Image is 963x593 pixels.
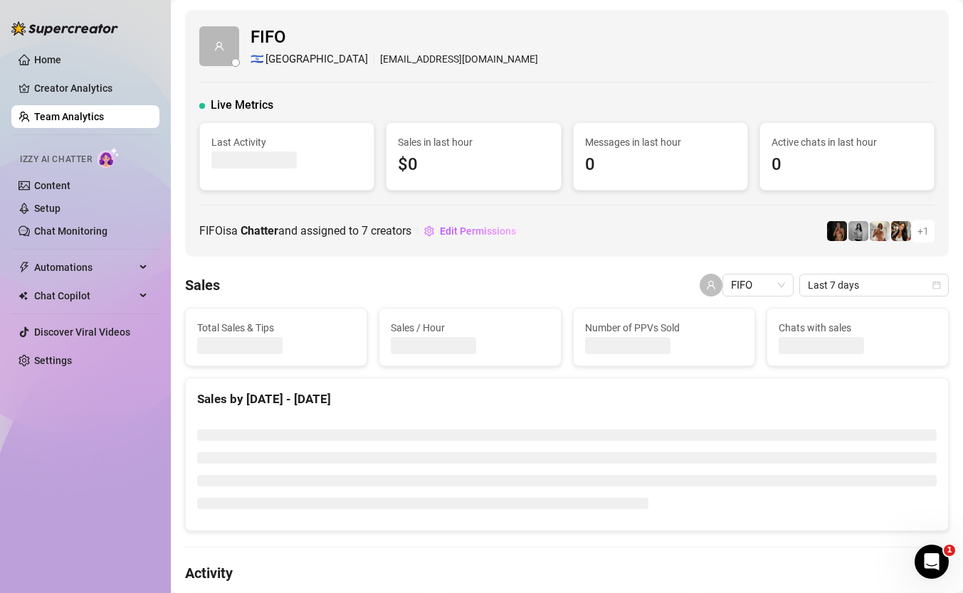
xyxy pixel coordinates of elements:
[932,281,941,289] span: calendar
[34,54,61,65] a: Home
[199,222,411,240] span: FIFO is a and assigned to creators
[98,147,120,168] img: AI Chatter
[251,51,538,68] div: [EMAIL_ADDRESS][DOMAIN_NAME]
[20,153,92,166] span: Izzy AI Chatter
[19,291,28,301] img: Chat Copilot
[706,280,716,290] span: user
[214,41,224,51] span: user
[241,224,278,237] b: Chatter
[11,21,118,36] img: logo-BBDzfeDw.svg
[19,262,30,273] span: thunderbolt
[185,275,220,295] h4: Sales
[731,274,785,296] span: FIFO
[251,51,264,68] span: 🇮🇱
[197,320,355,336] span: Total Sales & Tips
[827,221,847,241] img: the_bohema
[848,221,868,241] img: A
[424,226,434,236] span: setting
[398,151,549,178] span: $0
[211,97,273,114] span: Live Metrics
[808,274,940,296] span: Last 7 days
[391,320,549,336] span: Sales / Hour
[34,284,135,307] span: Chat Copilot
[197,390,937,409] div: Sales by [DATE] - [DATE]
[891,221,911,241] img: AdelDahan
[870,221,890,241] img: Green
[772,134,922,150] span: Active chats in last hour
[398,134,549,150] span: Sales in last hour
[34,111,104,122] a: Team Analytics
[34,203,60,214] a: Setup
[585,151,736,178] span: 0
[185,563,949,583] h4: Activity
[772,151,922,178] span: 0
[34,77,148,100] a: Creator Analytics
[585,320,743,336] span: Number of PPVs Sold
[34,326,130,338] a: Discover Viral Videos
[440,225,516,237] span: Edit Permissions
[362,224,368,237] span: 7
[585,134,736,150] span: Messages in last hour
[34,180,70,191] a: Content
[265,51,368,68] span: [GEOGRAPHIC_DATA]
[34,225,107,237] a: Chat Monitoring
[211,134,362,150] span: Last Activity
[915,545,949,579] iframe: Intercom live chat
[34,355,72,366] a: Settings
[251,24,538,51] span: FIFO
[917,223,929,239] span: + 1
[779,320,937,336] span: Chats with sales
[423,220,517,242] button: Edit Permissions
[944,545,955,556] span: 1
[34,256,135,279] span: Automations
